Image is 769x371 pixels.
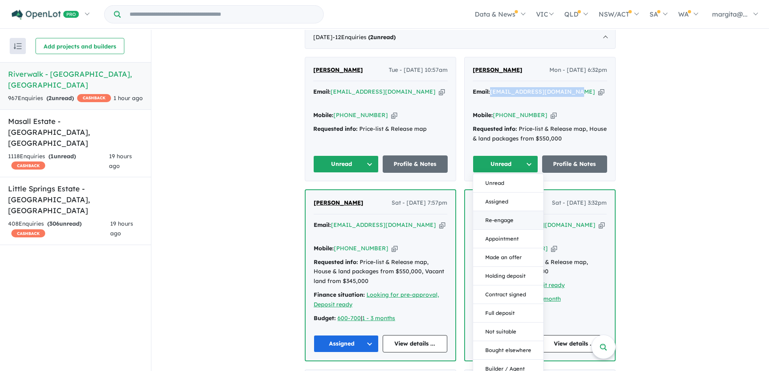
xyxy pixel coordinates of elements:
span: 2 [370,34,373,41]
span: CASHBACK [77,94,111,102]
span: Tue - [DATE] 10:57am [389,65,448,75]
span: 19 hours ago [110,220,133,237]
div: 1118 Enquir ies [8,152,109,171]
div: 408 Enquir ies [8,219,110,239]
a: [EMAIL_ADDRESS][DOMAIN_NAME] [331,221,436,228]
span: [PERSON_NAME] [473,66,522,73]
a: [PHONE_NUMBER] [493,111,547,119]
div: | [314,314,447,323]
img: sort.svg [14,43,22,49]
span: CASHBACK [11,161,45,170]
span: Sat - [DATE] 3:32pm [552,198,607,208]
div: Price-list & Release map, House & land packages from $550,000 [473,124,607,144]
strong: Requested info: [313,125,358,132]
div: [DATE] [305,26,616,49]
strong: Budget: [314,314,336,322]
button: Appointment [473,230,543,248]
button: Assigned [314,335,379,352]
strong: Requested info: [314,258,358,266]
button: Unread [473,174,543,193]
button: Unread [473,155,538,173]
a: 600-700 [337,314,361,322]
a: View details ... [383,335,448,352]
button: Copy [598,88,604,96]
button: Contract signed [473,285,543,304]
strong: Mobile: [314,245,334,252]
button: Copy [391,111,397,119]
a: Looking for pre-approval, Deposit ready [314,291,439,308]
a: [PERSON_NAME] [473,65,522,75]
button: Copy [599,221,605,229]
span: - 12 Enquir ies [333,34,396,41]
span: 19 hours ago [109,153,132,170]
span: CASHBACK [11,229,45,237]
button: Copy [439,221,445,229]
strong: Finance situation: [314,291,365,298]
a: 1 - 3 months [362,314,395,322]
button: Bought elsewhere [473,341,543,360]
button: Not suitable [473,323,543,341]
div: 967 Enquir ies [8,94,111,103]
a: [PHONE_NUMBER] [334,245,388,252]
button: Full deposit [473,304,543,323]
span: 2 [48,94,52,102]
strong: Mobile: [313,111,333,119]
button: Copy [392,244,398,253]
a: [PHONE_NUMBER] [333,111,388,119]
strong: Email: [314,221,331,228]
strong: Email: [473,88,490,95]
a: [PERSON_NAME] [313,65,363,75]
strong: ( unread) [47,220,82,227]
button: Assigned [473,193,543,211]
button: Made an offer [473,248,543,267]
span: [PERSON_NAME] [313,66,363,73]
a: Deposit ready [526,281,565,289]
span: margita@... [712,10,748,18]
strong: Mobile: [473,111,493,119]
button: Copy [439,88,445,96]
h5: Masall Estate - [GEOGRAPHIC_DATA] , [GEOGRAPHIC_DATA] [8,116,143,149]
button: Re-engage [473,211,543,230]
strong: ( unread) [48,153,76,160]
input: Try estate name, suburb, builder or developer [122,6,322,23]
button: Copy [551,111,557,119]
a: [PERSON_NAME] [314,198,363,208]
a: [EMAIL_ADDRESS][DOMAIN_NAME] [331,88,436,95]
strong: Email: [313,88,331,95]
span: Mon - [DATE] 6:32pm [549,65,607,75]
button: Holding deposit [473,267,543,285]
strong: Requested info: [473,125,517,132]
h5: Riverwalk - [GEOGRAPHIC_DATA] , [GEOGRAPHIC_DATA] [8,69,143,90]
div: Price-list & Release map, House & land packages from $550,000, Vacant land from $345,000 [314,258,447,286]
a: [EMAIL_ADDRESS][DOMAIN_NAME] [490,88,595,95]
span: 1 [50,153,54,160]
button: Copy [551,244,557,253]
h5: Little Springs Estate - [GEOGRAPHIC_DATA] , [GEOGRAPHIC_DATA] [8,183,143,216]
a: Profile & Notes [542,155,608,173]
strong: ( unread) [46,94,74,102]
a: Profile & Notes [383,155,448,173]
span: 306 [49,220,59,227]
strong: ( unread) [368,34,396,41]
button: Add projects and builders [36,38,124,54]
span: Sat - [DATE] 7:57pm [392,198,447,208]
button: Unread [313,155,379,173]
div: Price-list & Release map [313,124,448,134]
span: [PERSON_NAME] [314,199,363,206]
img: Openlot PRO Logo White [12,10,79,20]
span: 1 hour ago [113,94,143,102]
a: View details ... [542,335,607,352]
